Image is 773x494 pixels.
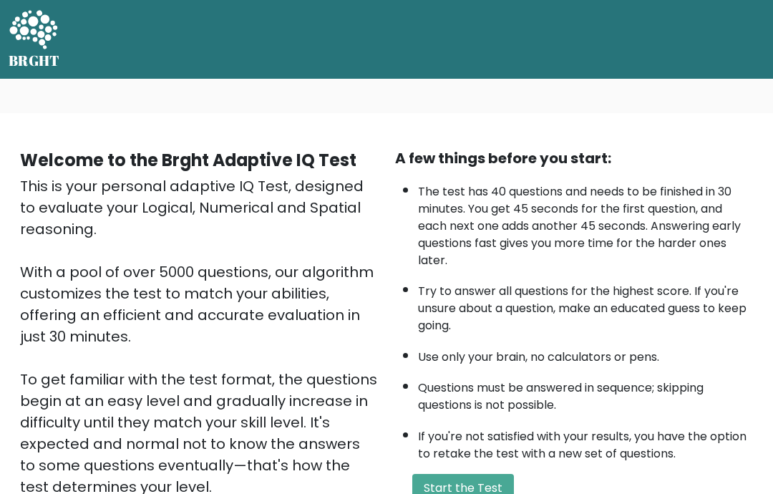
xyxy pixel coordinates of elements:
[418,342,753,366] li: Use only your brain, no calculators or pens.
[9,52,60,69] h5: BRGHT
[418,421,753,462] li: If you're not satisfied with your results, you have the option to retake the test with a new set ...
[395,147,753,169] div: A few things before you start:
[418,372,753,414] li: Questions must be answered in sequence; skipping questions is not possible.
[418,176,753,269] li: The test has 40 questions and needs to be finished in 30 minutes. You get 45 seconds for the firs...
[418,276,753,334] li: Try to answer all questions for the highest score. If you're unsure about a question, make an edu...
[20,148,356,172] b: Welcome to the Brght Adaptive IQ Test
[9,6,60,73] a: BRGHT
